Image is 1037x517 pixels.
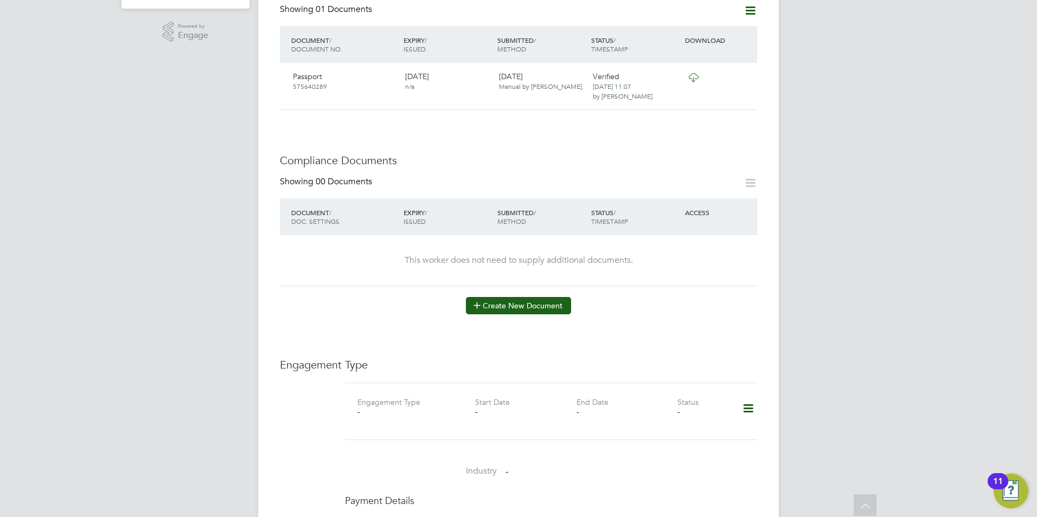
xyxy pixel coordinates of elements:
[289,203,401,231] div: DOCUMENT
[682,30,757,50] div: DOWNLOAD
[280,358,757,372] h3: Engagement Type
[345,466,497,477] label: Industry
[345,494,757,507] h4: Payment Details
[497,44,526,53] span: METHOD
[577,407,677,417] div: -
[588,30,682,59] div: STATUS
[293,82,327,91] span: 575640289
[404,217,426,225] span: ISSUED
[289,30,401,59] div: DOCUMENT
[534,208,536,217] span: /
[495,67,588,95] div: [DATE]
[677,407,728,417] div: -
[677,397,699,407] label: Status
[682,203,757,222] div: ACCESS
[280,176,374,188] div: Showing
[178,22,208,31] span: Powered by
[401,30,495,59] div: EXPIRY
[475,407,576,417] div: -
[593,82,631,91] span: [DATE] 11:07
[178,31,208,40] span: Engage
[499,82,584,91] span: Manual by [PERSON_NAME].
[316,4,372,15] span: 01 Documents
[588,203,682,231] div: STATUS
[280,4,374,15] div: Showing
[289,67,401,95] div: Passport
[163,22,209,42] a: Powered byEngage
[316,176,372,187] span: 00 Documents
[280,153,757,167] h3: Compliance Documents
[577,397,609,407] label: End Date
[591,217,628,225] span: TIMESTAMP
[475,397,510,407] label: Start Date
[357,397,420,407] label: Engagement Type
[593,92,654,100] span: by [PERSON_NAME].
[534,36,536,44] span: /
[401,67,495,95] div: [DATE]
[329,208,331,217] span: /
[291,255,746,266] div: This worker does not need to supply additional documents.
[495,30,588,59] div: SUBMITTED
[291,217,340,225] span: DOC. SETTINGS
[613,36,616,44] span: /
[404,44,426,53] span: ISSUED
[593,72,619,81] span: Verified
[425,208,427,217] span: /
[425,36,427,44] span: /
[405,82,414,91] span: n/a
[613,208,616,217] span: /
[357,407,458,417] div: -
[291,44,342,53] span: DOCUMENT NO.
[497,217,526,225] span: METHOD
[401,203,495,231] div: EXPIRY
[993,481,1003,495] div: 11
[994,474,1028,508] button: Open Resource Center, 11 new notifications
[591,44,628,53] span: TIMESTAMP
[466,297,571,314] button: Create New Document
[505,466,508,477] span: -
[495,203,588,231] div: SUBMITTED
[329,36,331,44] span: /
